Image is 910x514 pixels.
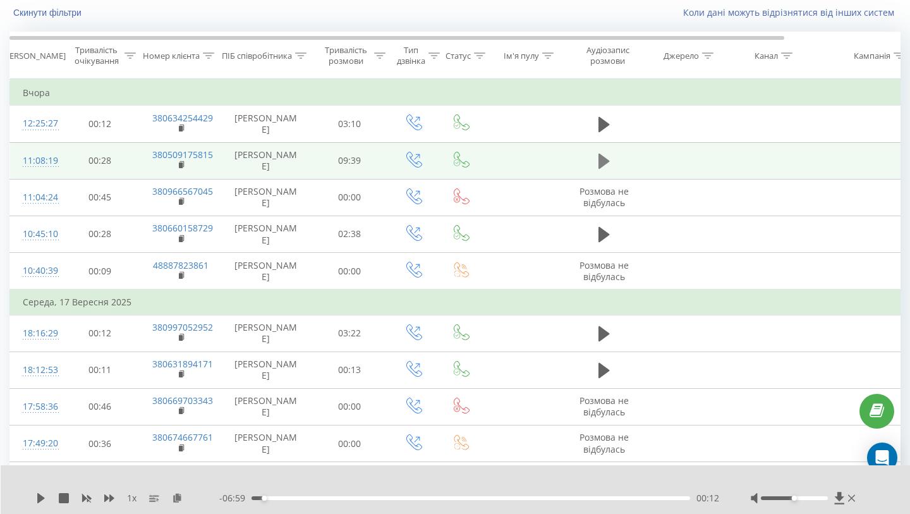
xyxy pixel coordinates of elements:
[71,45,121,66] div: Тривалість очікування
[579,431,629,455] span: Розмова не відбулась
[579,185,629,209] span: Розмова не відбулась
[61,142,140,179] td: 00:28
[219,492,252,505] span: - 06:59
[310,315,389,352] td: 03:22
[310,253,389,290] td: 00:00
[397,45,425,66] div: Тип дзвінка
[61,179,140,216] td: 00:45
[61,462,140,499] td: 00:15
[152,112,213,124] a: 380634254429
[61,388,140,425] td: 00:46
[2,51,66,61] div: [PERSON_NAME]
[664,51,699,61] div: Джерело
[23,395,48,419] div: 17:58:36
[310,216,389,252] td: 02:38
[222,142,310,179] td: [PERSON_NAME]
[127,492,136,505] span: 1 x
[152,149,213,161] a: 380509175815
[23,111,48,136] div: 12:25:27
[61,352,140,388] td: 00:11
[222,216,310,252] td: [PERSON_NAME]
[310,425,389,462] td: 00:00
[446,51,471,61] div: Статус
[504,51,539,61] div: Ім'я пулу
[61,253,140,290] td: 00:09
[310,179,389,216] td: 00:00
[23,431,48,456] div: 17:49:20
[153,259,209,271] a: 48887823861
[696,492,719,505] span: 00:12
[222,462,310,499] td: [PERSON_NAME]
[222,425,310,462] td: [PERSON_NAME]
[152,395,213,407] a: 380669703343
[152,358,213,370] a: 380631894171
[61,315,140,352] td: 00:12
[23,222,48,247] div: 10:45:10
[222,388,310,425] td: [PERSON_NAME]
[61,216,140,252] td: 00:28
[9,7,88,18] button: Скинути фільтри
[867,443,897,473] div: Open Intercom Messenger
[310,388,389,425] td: 00:00
[61,425,140,462] td: 00:36
[152,321,213,333] a: 380997052952
[143,51,200,61] div: Номер клієнта
[577,45,638,66] div: Аудіозапис розмови
[152,222,213,234] a: 380660158729
[579,259,629,283] span: Розмова не відбулась
[222,253,310,290] td: [PERSON_NAME]
[310,352,389,388] td: 00:13
[854,51,890,61] div: Кампанія
[222,106,310,142] td: [PERSON_NAME]
[792,496,797,501] div: Accessibility label
[310,462,389,499] td: 00:00
[321,45,371,66] div: Тривалість розмови
[755,51,778,61] div: Канал
[152,185,213,197] a: 380966567045
[23,358,48,382] div: 18:12:53
[683,6,901,18] a: Коли дані можуть відрізнятися вiд інших систем
[222,352,310,388] td: [PERSON_NAME]
[23,259,48,283] div: 10:40:39
[579,395,629,418] span: Розмова не відбулась
[23,185,48,210] div: 11:04:24
[152,431,213,443] a: 380674667761
[310,142,389,179] td: 09:39
[23,149,48,173] div: 11:08:19
[310,106,389,142] td: 03:10
[23,321,48,346] div: 18:16:29
[222,315,310,352] td: [PERSON_NAME]
[222,179,310,216] td: [PERSON_NAME]
[222,51,292,61] div: ПІБ співробітника
[262,496,267,501] div: Accessibility label
[61,106,140,142] td: 00:12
